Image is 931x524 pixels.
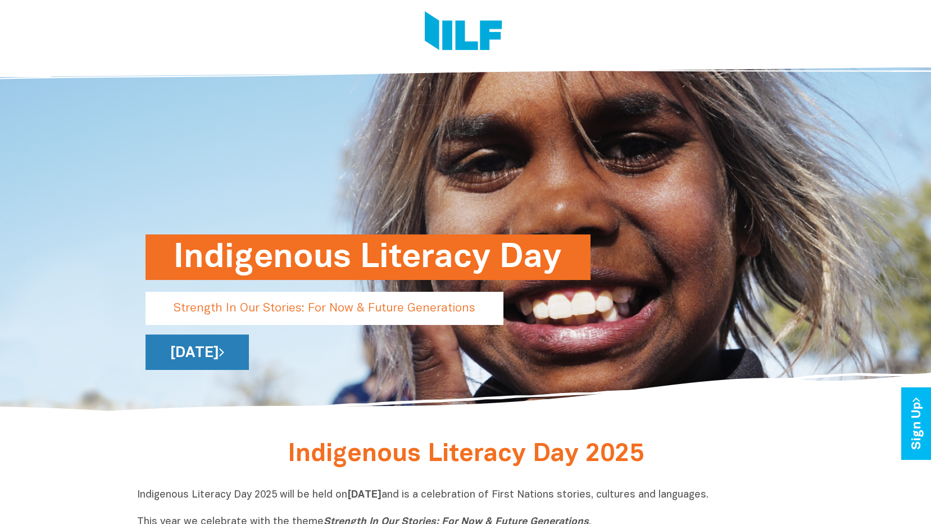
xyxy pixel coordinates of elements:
[146,292,503,325] p: Strength In Our Stories: For Now & Future Generations
[174,234,562,280] h1: Indigenous Literacy Day
[425,11,502,53] img: Logo
[288,443,644,466] span: Indigenous Literacy Day 2025
[347,490,382,500] b: [DATE]
[146,335,249,370] a: [DATE]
